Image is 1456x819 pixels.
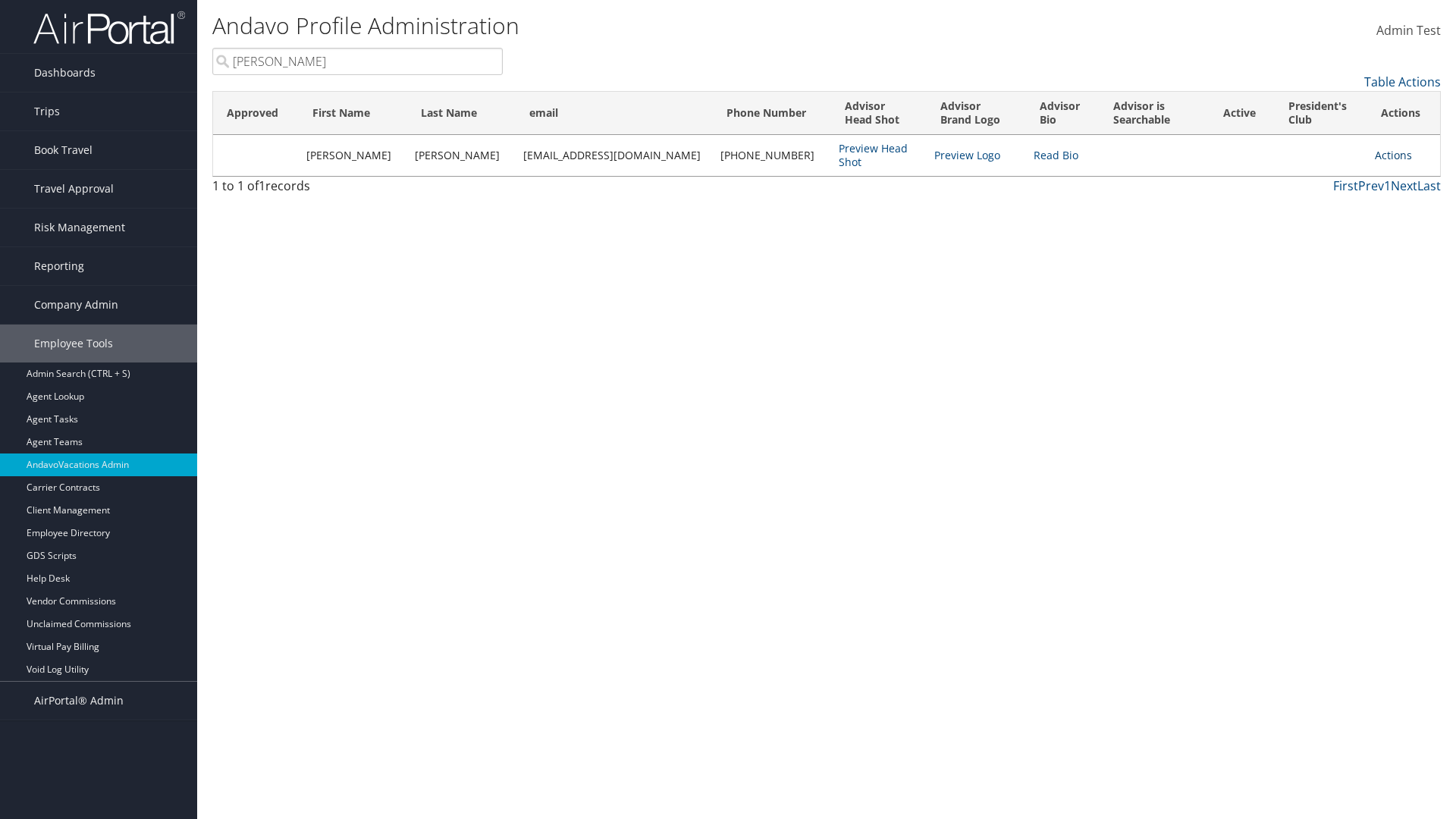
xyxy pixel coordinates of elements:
[259,177,265,194] span: 1
[34,247,84,285] span: Reporting
[516,92,712,135] th: email: activate to sort column ascending
[516,135,712,176] td: [EMAIL_ADDRESS][DOMAIN_NAME]
[212,48,503,75] input: Search
[34,325,113,362] span: Employee Tools
[1384,177,1391,194] a: 1
[34,209,125,246] span: Risk Management
[1376,22,1441,39] span: Admin Test
[212,10,1031,42] h1: Andavo Profile Administration
[34,170,114,208] span: Travel Approval
[934,148,1000,162] a: Preview Logo
[34,682,124,720] span: AirPortal® Admin
[213,92,299,135] th: Approved: activate to sort column ascending
[1333,177,1358,194] a: First
[1100,92,1210,135] th: Advisor is Searchable: activate to sort column ascending
[1275,92,1368,135] th: President's Club: activate to sort column ascending
[299,92,407,135] th: First Name: activate to sort column ascending
[1034,148,1078,162] a: Read Bio
[407,92,516,135] th: Last Name: activate to sort column ascending
[407,135,516,176] td: [PERSON_NAME]
[1367,92,1440,135] th: Actions
[839,141,908,169] a: Preview Head Shot
[1417,177,1441,194] a: Last
[34,54,96,92] span: Dashboards
[33,10,185,45] img: airportal-logo.png
[1364,74,1441,90] a: Table Actions
[34,286,118,324] span: Company Admin
[34,93,60,130] span: Trips
[713,135,831,176] td: [PHONE_NUMBER]
[1376,8,1441,55] a: Admin Test
[34,131,93,169] span: Book Travel
[1375,148,1412,162] a: Actions
[831,92,927,135] th: Advisor Head Shot: activate to sort column ascending
[1391,177,1417,194] a: Next
[927,92,1026,135] th: Advisor Brand Logo: activate to sort column ascending
[212,177,503,202] div: 1 to 1 of records
[713,92,831,135] th: Phone Number: activate to sort column ascending
[299,135,407,176] td: [PERSON_NAME]
[1026,92,1100,135] th: Advisor Bio: activate to sort column ascending
[1358,177,1384,194] a: Prev
[1210,92,1275,135] th: Active: activate to sort column ascending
